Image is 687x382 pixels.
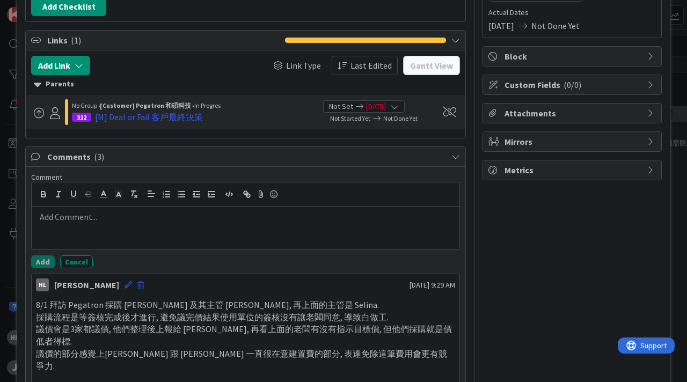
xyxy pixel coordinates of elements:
button: Gantt View [403,56,460,75]
b: [Customer] Pegatron 和碩科技 › [100,101,194,109]
span: Custom Fields [505,78,642,91]
span: Support [23,2,49,14]
span: ( 1 ) [71,35,81,46]
span: [DATE] 9:29 AM [410,280,455,291]
div: 312 [72,113,91,122]
span: Comments [47,150,446,163]
span: Links [47,34,280,47]
div: [PERSON_NAME] [54,278,119,291]
span: Not Done Yet [383,114,418,122]
span: In Progres [194,101,221,109]
span: Comment [31,172,62,182]
span: No Group › [72,101,100,109]
span: Not Done Yet [531,19,580,32]
p: 議價會是3家都議價, 他們整理後上報給 [PERSON_NAME], 再看上面的老闆有沒有指示目標價, 但他們採購就是價低者得標. [36,323,455,347]
div: HL [36,278,49,291]
span: [DATE] [366,101,386,112]
span: Block [505,50,642,63]
button: Add [31,255,55,268]
span: ( 3 ) [94,151,104,162]
div: Parents [34,78,457,90]
span: Not Started Yet [330,114,370,122]
p: 議價的部分感覺上[PERSON_NAME] 跟 [PERSON_NAME] 一直很在意建置費的部分, 表達免除這筆費用會更有競爭力. [36,348,455,372]
span: ( 0/0 ) [564,79,581,90]
button: Cancel [60,255,93,268]
button: Add Link [31,56,90,75]
span: Actual Dates [488,7,656,18]
span: Mirrors [505,135,642,148]
span: [DATE] [488,19,514,32]
span: Attachments [505,107,642,120]
span: Metrics [505,164,642,177]
p: 採購流程是等簽核完成後才進行, 避免議完價結果使用單位的簽核沒有讓老闆同意, 導致白做工. [36,311,455,324]
div: [M] Deal or Fail 客戶最終決策 [95,111,203,123]
span: Not Set [329,101,353,112]
span: Last Edited [350,59,392,72]
p: 8/1 拜訪 Pegatron 採購 [PERSON_NAME] 及其主管 [PERSON_NAME], 再上面的主管是 Selina. [36,299,455,311]
span: Link Type [286,59,321,72]
button: Last Edited [332,56,398,75]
